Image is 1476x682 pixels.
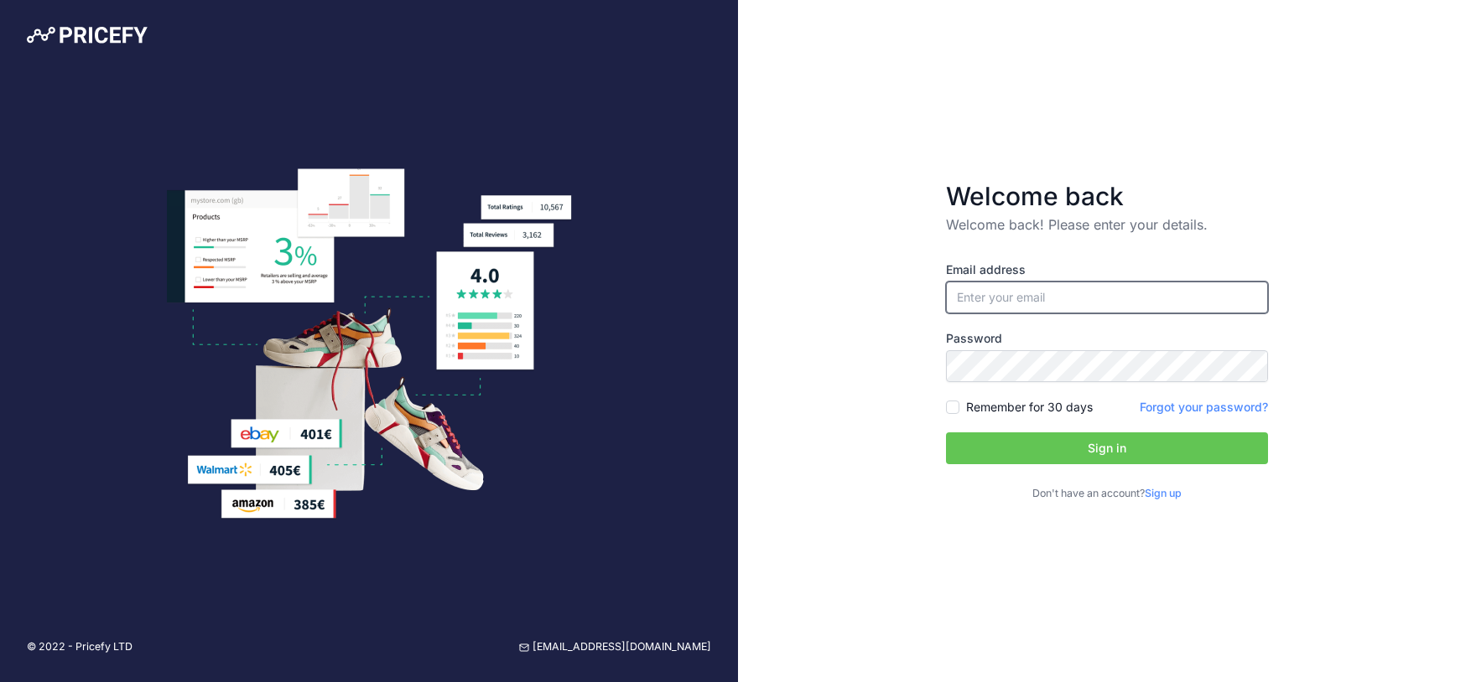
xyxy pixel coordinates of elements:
[519,639,711,655] a: [EMAIL_ADDRESS][DOMAIN_NAME]
[946,214,1268,235] p: Welcome back! Please enter your details.
[946,282,1268,313] input: Enter your email
[27,27,148,44] img: Pricefy
[946,181,1268,211] h3: Welcome back
[1140,400,1268,414] a: Forgot your password?
[1145,487,1182,499] a: Sign up
[946,432,1268,464] button: Sign in
[946,330,1268,347] label: Password
[27,639,133,655] p: © 2022 - Pricefy LTD
[946,486,1268,502] p: Don't have an account?
[946,261,1268,278] label: Email address
[966,399,1093,416] label: Remember for 30 days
